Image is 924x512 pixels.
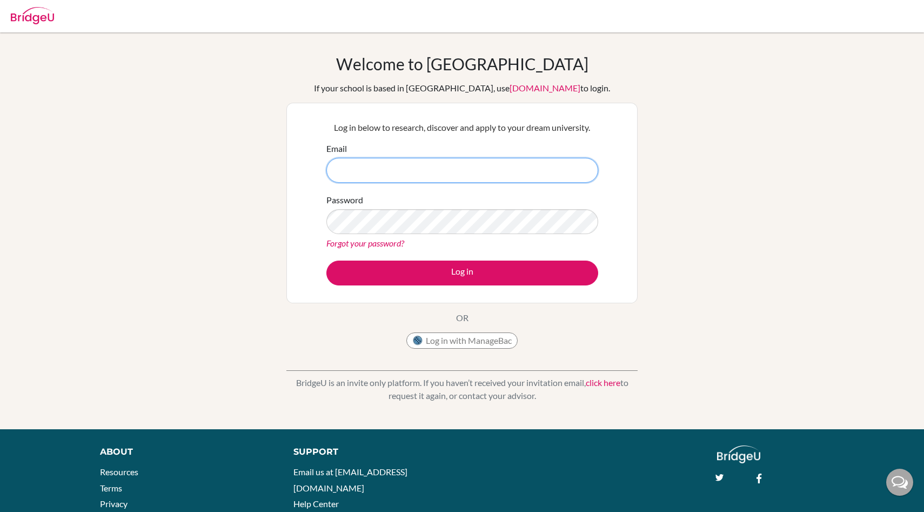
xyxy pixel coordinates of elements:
a: Terms [100,483,122,493]
a: Resources [100,467,138,477]
button: Log in with ManageBac [406,333,518,349]
button: Log in [326,261,598,285]
div: Support [293,445,450,458]
p: OR [456,311,468,324]
label: Password [326,194,363,207]
p: BridgeU is an invite only platform. If you haven’t received your invitation email, to request it ... [286,376,638,402]
a: click here [586,377,620,388]
span: Help [25,8,47,17]
div: About [100,445,269,458]
img: logo_white@2x-f4f0deed5e89b7ecb1c2cc34c3e3d731f90f0f143d5ea2071677605dd97b5244.png [717,445,761,463]
p: Log in below to research, discover and apply to your dream university. [326,121,598,134]
label: Email [326,142,347,155]
a: Privacy [100,498,128,509]
h1: Welcome to [GEOGRAPHIC_DATA] [336,54,588,74]
a: Help Center [293,498,339,509]
img: Bridge-U [11,7,54,24]
a: Forgot your password? [326,238,404,248]
a: [DOMAIN_NAME] [510,83,580,93]
div: If your school is based in [GEOGRAPHIC_DATA], use to login. [314,82,610,95]
a: Email us at [EMAIL_ADDRESS][DOMAIN_NAME] [293,467,407,493]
